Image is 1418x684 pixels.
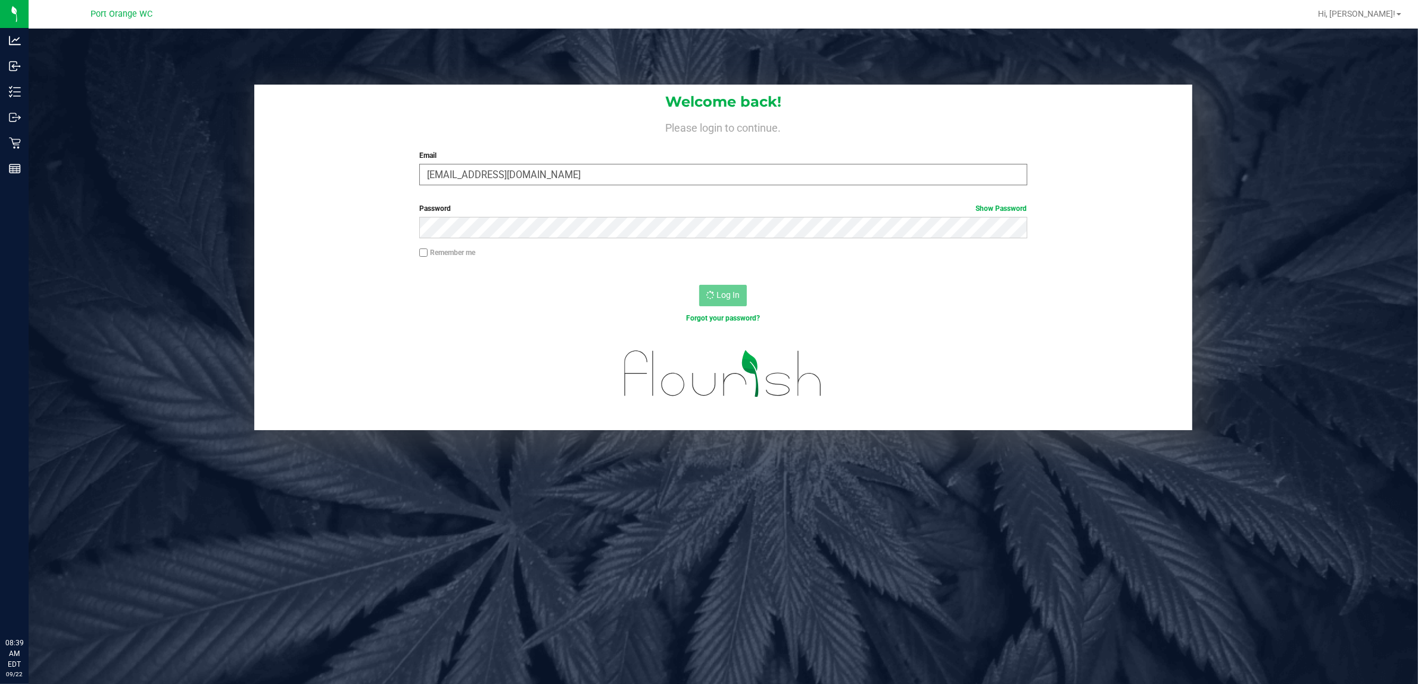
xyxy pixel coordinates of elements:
a: Forgot your password? [686,314,760,322]
inline-svg: Inbound [9,60,21,72]
img: flourish_logo.svg [606,336,841,412]
inline-svg: Reports [9,163,21,175]
a: Show Password [976,204,1027,213]
p: 08:39 AM EDT [5,638,23,670]
label: Remember me [419,247,475,258]
label: Email [419,150,1027,161]
p: 09/22 [5,670,23,679]
inline-svg: Retail [9,137,21,149]
inline-svg: Outbound [9,111,21,123]
span: Hi, [PERSON_NAME]! [1318,9,1395,18]
inline-svg: Inventory [9,86,21,98]
h4: Please login to continue. [254,119,1192,133]
h1: Welcome back! [254,94,1192,110]
inline-svg: Analytics [9,35,21,46]
span: Log In [716,290,740,300]
span: Password [419,204,451,213]
input: Remember me [419,248,428,257]
button: Log In [699,285,747,306]
span: Port Orange WC [91,9,152,19]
